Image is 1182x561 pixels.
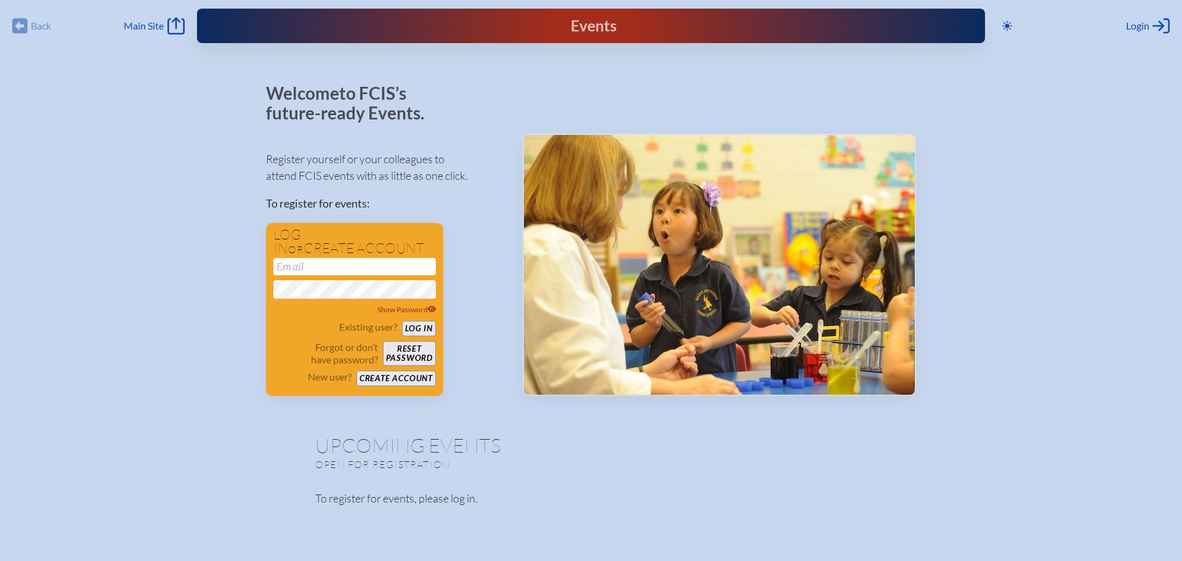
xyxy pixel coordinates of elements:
input: Email [273,258,436,275]
p: Open for registration [315,458,640,470]
span: Main Site [124,20,164,32]
h1: Upcoming Events [315,435,867,455]
p: Welcome to FCIS’s future-ready Events. [266,84,438,123]
p: New user? [308,371,352,383]
button: Resetpassword [383,341,436,366]
p: To register for events: [266,195,503,212]
span: Login [1126,20,1149,32]
p: To register for events, please log in. [315,490,867,507]
p: Forgot or don’t have password? [273,341,378,366]
div: FCIS Events — Future ready [414,18,768,34]
button: Log in [402,321,436,336]
p: Existing user? [339,321,397,333]
p: Register yourself or your colleagues to attend FCIS events with as little as one click. [266,151,503,184]
img: Events [524,135,915,395]
span: Show Password [377,305,436,314]
button: Create account [356,371,436,386]
h1: Log in create account [273,228,436,256]
span: or [288,243,304,256]
a: Main Site [124,17,184,34]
